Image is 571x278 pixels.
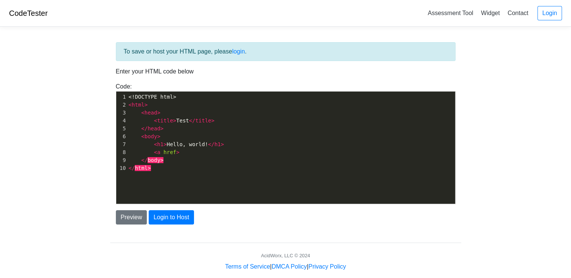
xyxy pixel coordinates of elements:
[129,165,135,171] span: </
[425,7,476,19] a: Assessment Tool
[129,141,224,147] span: Hello, world!
[116,93,127,101] div: 1
[157,141,163,147] span: h1
[157,118,173,124] span: title
[145,110,157,116] span: head
[154,118,157,124] span: <
[195,118,211,124] span: title
[173,118,176,124] span: >
[135,165,148,171] span: html
[116,117,127,125] div: 4
[116,210,147,225] button: Preview
[141,125,148,131] span: </
[116,156,127,164] div: 9
[116,164,127,172] div: 10
[116,125,127,133] div: 5
[110,82,461,204] div: Code:
[148,157,160,163] span: body
[116,101,127,109] div: 2
[116,67,456,76] p: Enter your HTML code below
[141,110,144,116] span: <
[116,109,127,117] div: 3
[160,125,163,131] span: >
[478,7,503,19] a: Widget
[116,133,127,141] div: 6
[145,133,157,139] span: body
[148,125,160,131] span: head
[157,110,160,116] span: >
[129,94,176,100] span: <!DOCTYPE html>
[154,149,157,155] span: <
[145,102,148,108] span: >
[211,118,214,124] span: >
[261,252,310,259] div: AcidWorx, LLC © 2024
[505,7,531,19] a: Contact
[225,262,346,271] div: | |
[225,263,270,270] a: Terms of Service
[176,149,179,155] span: >
[116,148,127,156] div: 8
[308,263,346,270] a: Privacy Policy
[148,165,151,171] span: >
[163,149,176,155] span: href
[163,141,166,147] span: >
[141,157,148,163] span: </
[141,133,144,139] span: <
[154,141,157,147] span: <
[157,133,160,139] span: >
[208,141,214,147] span: </
[149,210,194,225] button: Login to Host
[116,141,127,148] div: 7
[221,141,224,147] span: >
[272,263,307,270] a: DMCA Policy
[189,118,195,124] span: </
[537,6,562,20] a: Login
[232,48,245,55] a: login
[116,42,456,61] div: To save or host your HTML page, please .
[129,118,215,124] span: Test
[129,102,132,108] span: <
[214,141,221,147] span: h1
[160,157,163,163] span: >
[9,9,48,17] a: CodeTester
[157,149,160,155] span: a
[132,102,145,108] span: html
